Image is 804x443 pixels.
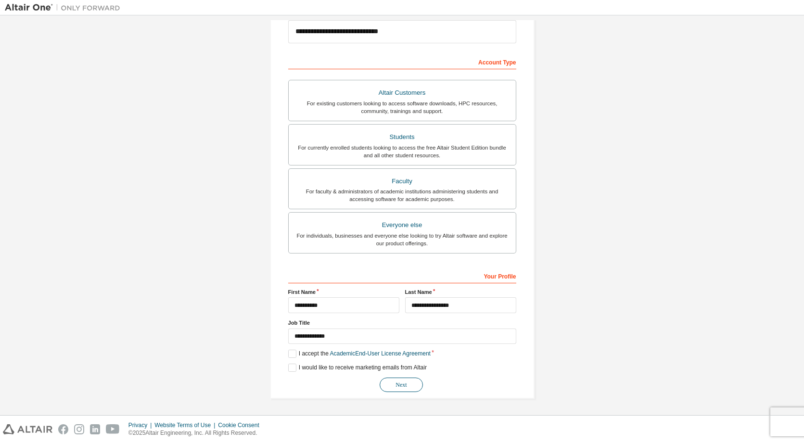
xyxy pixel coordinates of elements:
div: Faculty [294,175,510,188]
img: youtube.svg [106,424,120,434]
button: Next [380,378,423,392]
img: facebook.svg [58,424,68,434]
p: © 2025 Altair Engineering, Inc. All Rights Reserved. [128,429,265,437]
a: Academic End-User License Agreement [330,350,431,357]
div: Privacy [128,421,154,429]
div: Altair Customers [294,86,510,100]
div: For existing customers looking to access software downloads, HPC resources, community, trainings ... [294,100,510,115]
label: First Name [288,288,399,296]
div: Cookie Consent [218,421,265,429]
div: For currently enrolled students looking to access the free Altair Student Edition bundle and all ... [294,144,510,159]
div: Students [294,130,510,144]
div: Your Profile [288,268,516,283]
label: Last Name [405,288,516,296]
div: For faculty & administrators of academic institutions administering students and accessing softwa... [294,188,510,203]
label: Job Title [288,319,516,327]
img: altair_logo.svg [3,424,52,434]
label: I would like to receive marketing emails from Altair [288,364,427,372]
img: instagram.svg [74,424,84,434]
div: For individuals, businesses and everyone else looking to try Altair software and explore our prod... [294,232,510,247]
div: Everyone else [294,218,510,232]
img: linkedin.svg [90,424,100,434]
div: Website Terms of Use [154,421,218,429]
img: Altair One [5,3,125,13]
div: Account Type [288,54,516,69]
label: I accept the [288,350,431,358]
